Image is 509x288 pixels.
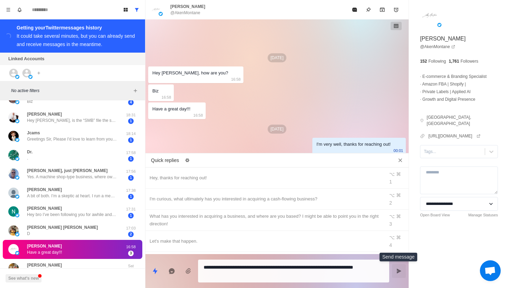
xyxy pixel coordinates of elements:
[8,206,19,217] img: picture
[128,194,134,199] span: 1
[150,174,380,182] div: Hey, thanks for reaching out!
[15,232,19,236] img: picture
[316,141,391,148] div: I'm very well, thanks for reaching out!
[8,244,19,254] img: picture
[122,169,140,174] p: 17:56
[8,188,19,198] img: picture
[151,4,162,15] img: picture
[152,87,159,95] div: Biz
[27,111,62,117] p: [PERSON_NAME]
[15,195,19,199] img: picture
[17,33,135,47] div: It could take several minutes, but you can already send and receive messages in the meantime.
[27,249,62,255] p: Have a great day!!!
[131,87,140,95] button: Add filters
[159,12,163,16] img: picture
[150,237,380,245] div: Let's make that happen.
[8,225,19,236] img: picture
[27,168,108,174] p: [PERSON_NAME], just [PERSON_NAME]
[17,24,137,32] div: Getting your Twitter messages history
[348,3,361,17] button: Mark as read
[122,131,140,137] p: 18:14
[122,188,140,193] p: 17:38
[27,130,40,136] p: Jcams
[449,58,459,64] p: 1,761
[27,174,117,180] p: Yes. A machine shop-type business, where owners are getting out.
[27,224,98,231] p: [PERSON_NAME] [PERSON_NAME]
[27,136,117,142] p: Greetings Sir, Please I'd love to learn from you, how to buy small business.
[375,3,389,17] button: Archive
[152,69,228,77] div: Hey [PERSON_NAME], how are you?
[461,58,478,64] p: Followers
[128,213,134,218] span: 1
[128,156,134,162] span: 1
[389,234,404,249] div: ⌥ ⌘ 4
[122,244,140,250] p: 16:58
[170,10,200,16] p: @AkenMontane
[122,150,140,156] p: 17:58
[8,112,19,123] img: picture
[182,155,193,166] button: Edit quick replies
[27,205,62,211] p: [PERSON_NAME]
[27,211,117,218] p: Hey bro I’ve been following you for awhile and strongly feel like what you do, acquiring and buyi...
[420,58,427,64] p: 152
[15,119,19,123] img: picture
[128,251,134,256] span: 3
[14,4,25,15] button: Notifications
[27,117,117,124] p: Hey [PERSON_NAME], is the “SMB” file the same as the one you sent above? Thanks, [PERSON_NAME]
[128,175,134,181] span: 1
[165,264,179,278] button: Reply with AI
[27,193,117,199] p: A bit of both. I’m a skeptic at heart. I run a medical office now and realize how hard to find go...
[27,187,62,193] p: [PERSON_NAME]
[8,55,44,62] p: Linked Accounts
[152,105,190,113] div: Have a great day!!!
[268,125,286,134] p: [DATE]
[268,53,286,62] p: [DATE]
[193,111,203,119] p: 16:58
[395,155,406,166] button: Close quick replies
[128,100,134,105] span: 4
[437,23,441,27] img: picture
[28,75,33,79] img: picture
[15,175,19,180] img: picture
[389,3,403,17] button: Add reminder
[15,75,19,79] img: picture
[11,88,131,94] p: No active filters
[392,264,406,278] button: Send message
[8,169,19,179] img: picture
[8,131,19,141] img: picture
[122,112,140,118] p: 18:31
[181,264,195,278] button: Add media
[6,274,42,282] button: See what's new
[27,231,30,237] p: D
[15,157,19,161] img: picture
[389,170,404,186] div: ⌥ ⌘ 1
[389,213,404,228] div: ⌥ ⌘ 3
[35,69,43,77] button: Add account
[27,262,62,268] p: [PERSON_NAME]
[131,4,142,15] button: Show all conversations
[150,213,380,228] div: What has you interested in acquiring a business, and where are you based? I might be able to poin...
[27,149,33,155] p: Dr.
[361,3,375,17] button: Pin
[120,4,131,15] button: Board View
[8,150,19,160] img: picture
[231,75,241,83] p: 16:58
[15,138,19,142] img: picture
[428,58,446,64] p: Following
[420,73,486,103] p: · E-commerce & Branding Specialist · Amazon FBA | Shopify | · Private Labels | Applied AI · Growt...
[122,225,140,231] p: 17:03
[122,206,140,212] p: 17:31
[394,147,403,154] p: 00:01
[162,93,171,101] p: 16:58
[8,263,19,273] img: picture
[27,243,62,249] p: [PERSON_NAME]
[148,264,162,278] button: Quick replies
[420,6,441,26] img: picture
[170,3,205,10] p: [PERSON_NAME]
[420,212,450,218] a: Open Board View
[428,133,481,139] a: [URL][DOMAIN_NAME]
[27,155,28,161] p: .
[389,191,404,207] div: ⌥ ⌘ 2
[15,100,19,104] img: picture
[150,195,380,203] div: I'm curious, what ultimately has you interested in acquiring a cash-flowing business?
